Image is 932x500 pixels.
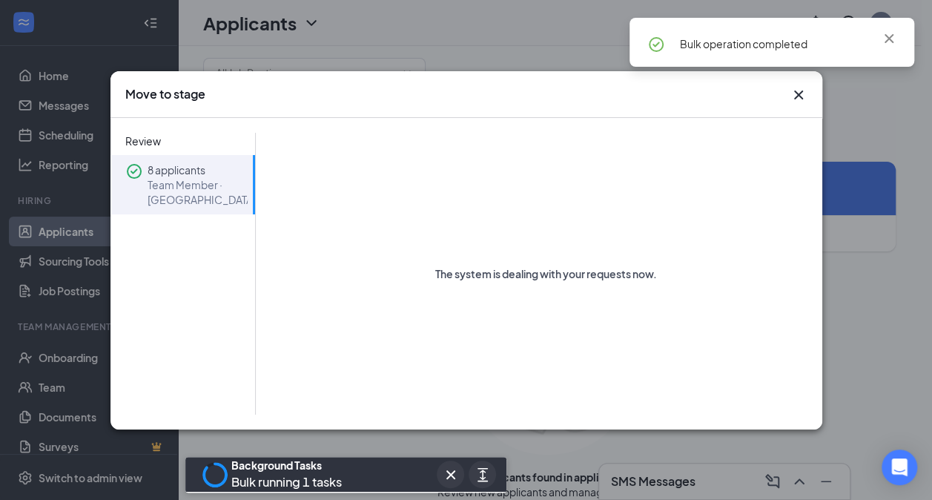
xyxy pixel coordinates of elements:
p: 8 applicants [148,162,248,177]
svg: CheckmarkCircle [647,36,665,53]
h3: Move to stage [125,86,205,102]
span: Review [110,133,255,149]
svg: Cross [790,86,807,104]
span: Bulk running 1 tasks [231,474,342,490]
svg: ArrowsExpand [474,466,492,484]
div: Open Intercom Messenger [882,450,917,485]
button: Close [790,86,807,104]
p: Team Member · [GEOGRAPHIC_DATA] [148,177,248,207]
svg: Cross [880,30,898,47]
div: Background Tasks [231,458,342,473]
svg: CheckmarkCircle [125,162,143,180]
p: The system is dealing with your requests now. [435,266,657,281]
span: Bulk operation completed [680,37,807,50]
svg: Cross [442,466,460,484]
